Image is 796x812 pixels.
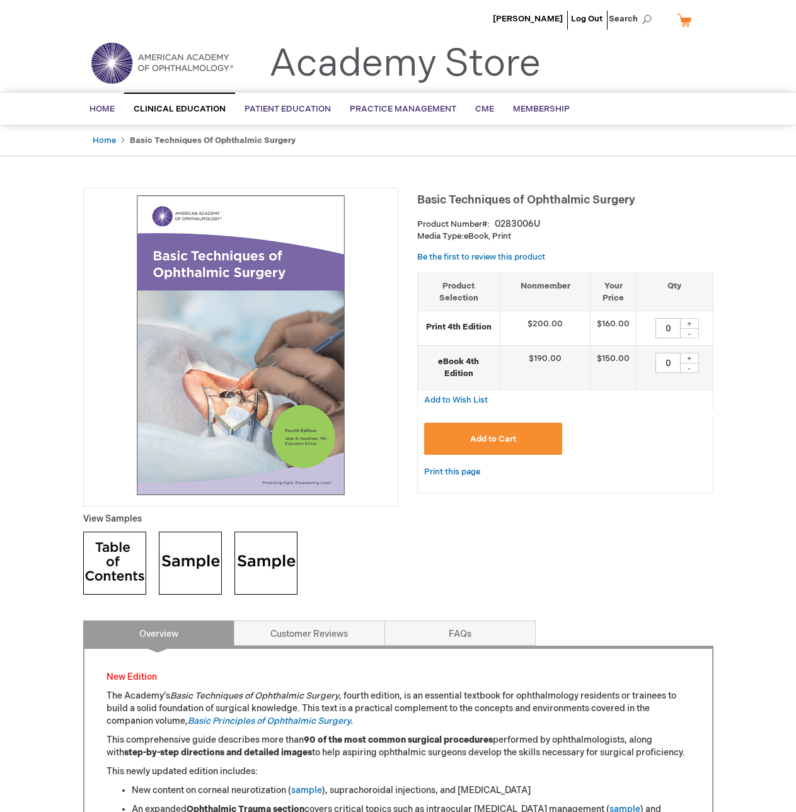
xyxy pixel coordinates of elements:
[107,690,690,728] p: The Academy’s , fourth edition, is an essential textbook for ophthalmology residents or trainees ...
[417,252,545,262] a: Be the first to review this product
[83,620,234,646] a: Overview
[384,620,536,646] a: FAQs
[107,734,690,759] p: This comprehensive guide describes more than performed by ophthalmologists, along with to help as...
[107,672,157,682] font: New Edition
[571,14,603,24] a: Log Out
[245,104,331,114] span: Patient Education
[680,318,699,329] div: +
[89,104,115,114] span: Home
[269,42,541,87] a: Academy Store
[680,328,699,338] div: -
[591,273,637,311] th: Your Price
[591,346,637,390] td: $150.00
[132,784,690,797] li: New content on corneal neurotization ( ), suprachoroidal injections, and [MEDICAL_DATA]
[124,747,312,758] strong: step-by-step directions and detailed images
[680,363,699,373] div: -
[417,219,490,229] strong: Product Number
[500,346,591,390] td: $190.00
[107,765,690,778] p: This newly updated edition includes:
[234,532,297,595] img: Click to view
[170,690,339,701] em: Basic Techniques of Ophthalmic Surgery
[655,353,681,373] input: Qty
[495,218,540,231] div: 0283006U
[418,273,500,311] th: Product Selection
[591,311,637,346] td: $160.00
[655,318,681,338] input: Qty
[424,394,488,405] a: Add to Wish List
[500,273,591,311] th: Nonmember
[417,193,635,207] span: Basic Techniques of Ophthalmic Surgery
[513,104,570,114] span: Membership
[93,135,116,146] a: Home
[134,104,226,114] span: Clinical Education
[83,532,146,595] img: Click to view
[234,620,385,646] a: Customer Reviews
[500,311,591,346] td: $200.00
[188,716,350,726] a: Basic Principles of Ophthalmic Surgery
[424,423,563,455] button: Add to Cart
[130,135,296,146] strong: Basic Techniques of Ophthalmic Surgery
[424,464,480,480] a: Print this page
[304,735,493,745] strong: 90 of the most common surgical procedures
[470,434,516,444] span: Add to Cart
[493,14,563,24] a: [PERSON_NAME]
[424,321,494,333] strong: Print 4th Edition
[680,353,699,363] div: +
[424,395,488,405] span: Add to Wish List
[417,231,464,241] strong: Media Type:
[350,104,456,114] span: Practice Management
[475,104,494,114] span: CME
[424,356,494,379] strong: eBook 4th Edition
[609,6,657,31] span: Search
[188,716,353,726] em: .
[90,195,391,496] img: Basic Techniques of Ophthalmic Surgery
[83,513,398,525] p: View Samples
[291,785,322,796] a: sample
[417,231,713,243] p: eBook, Print
[159,532,222,595] img: Click to view
[637,273,713,311] th: Qty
